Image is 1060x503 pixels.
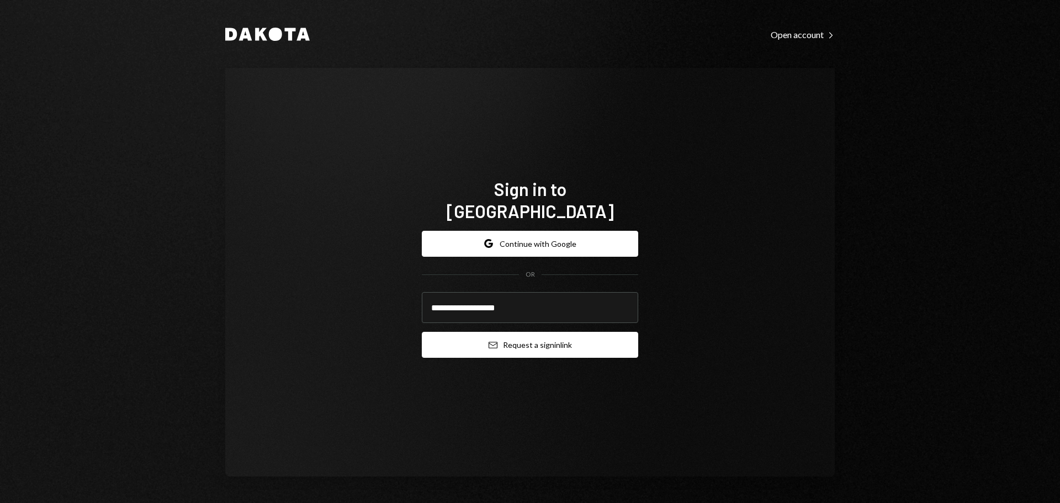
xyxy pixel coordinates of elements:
div: OR [526,270,535,279]
h1: Sign in to [GEOGRAPHIC_DATA] [422,178,638,222]
button: Continue with Google [422,231,638,257]
div: Open account [771,29,835,40]
a: Open account [771,28,835,40]
button: Request a signinlink [422,332,638,358]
